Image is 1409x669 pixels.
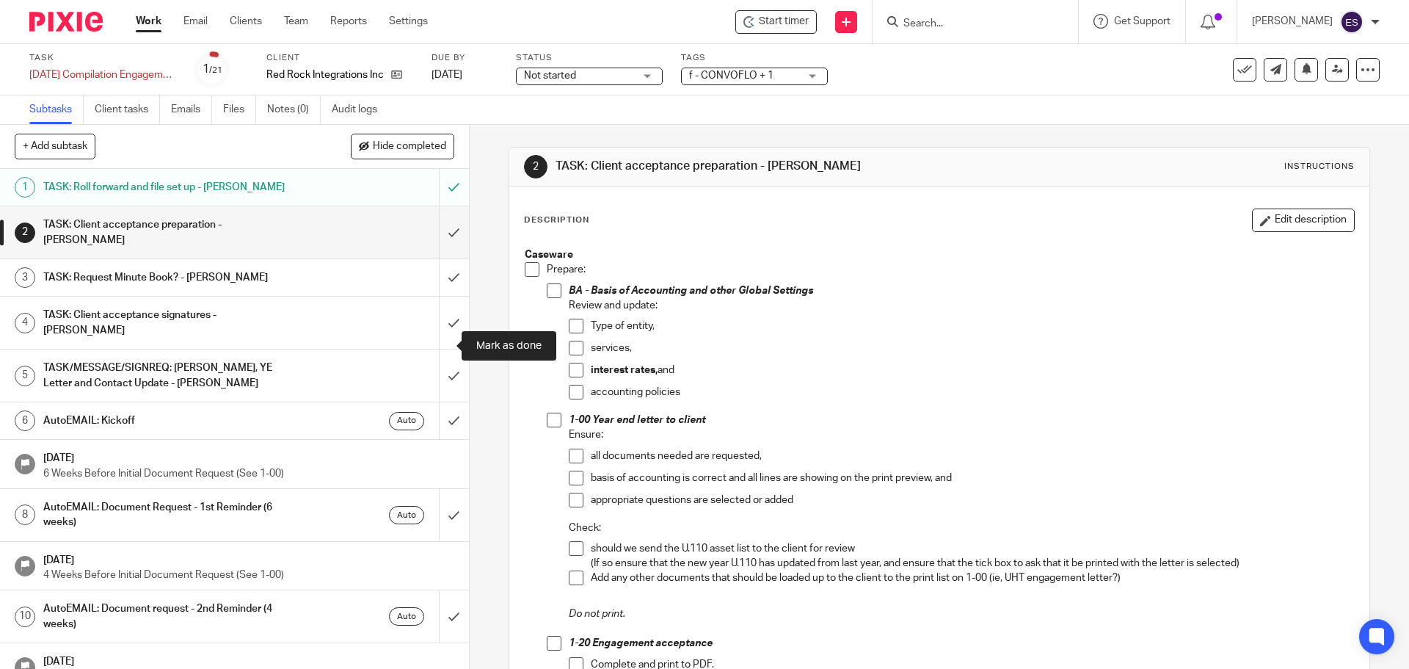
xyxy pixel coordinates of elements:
a: Emails [171,95,212,124]
img: Pixie [29,12,103,32]
div: 1 [15,177,35,198]
p: Description [524,214,589,226]
div: 8 [15,505,35,525]
label: Tags [681,52,828,64]
div: 3 [15,267,35,288]
label: Task [29,52,176,64]
em: 1-20 Engagement acceptance [569,638,713,648]
a: Files [223,95,256,124]
p: Ensure: [569,427,1353,442]
a: Client tasks [95,95,160,124]
span: Not started [524,70,576,81]
div: Auto [389,506,424,524]
h1: TASK: Request Minute Book? - [PERSON_NAME] [43,267,297,289]
img: svg%3E [1340,10,1364,34]
span: Hide completed [373,141,446,153]
div: 6 [15,411,35,431]
p: [PERSON_NAME] [1252,14,1333,29]
a: Work [136,14,161,29]
h1: AutoEMAIL: Document Request - 1st Reminder (6 weeks) [43,496,297,534]
em: 1-00 Year end letter to client [569,415,705,425]
h1: [DATE] [43,549,454,568]
div: Instructions [1284,161,1355,173]
a: Email [183,14,208,29]
div: 10 [15,607,35,627]
a: Clients [230,14,262,29]
p: Check: [569,521,1353,535]
h1: AutoEMAIL: Kickoff [43,410,297,432]
p: Add any other documents that should be loaded up to the client to the print list on 1-00 (ie, UHT... [591,571,1353,585]
label: Client [266,52,413,64]
div: 2 [15,223,35,243]
p: 6 Weeks Before Initial Document Request (See 1-00) [43,466,454,481]
span: Get Support [1114,16,1170,26]
p: Type of entity, [591,319,1353,333]
h1: [DATE] [43,447,454,466]
p: and [591,363,1353,377]
p: Review and update: [569,298,1353,313]
label: Status [516,52,663,64]
div: 5 [15,366,35,386]
a: Notes (0) [267,95,321,124]
a: Team [284,14,308,29]
small: /21 [209,66,222,74]
label: Due by [432,52,498,64]
em: BA - Basis of Accounting and other Global Settings [569,286,813,296]
input: Search [902,18,1034,31]
h1: TASK: Client acceptance preparation - [PERSON_NAME] [556,159,971,174]
em: Do not print. [569,609,625,619]
a: Reports [330,14,367,29]
h1: [DATE] [43,651,454,669]
span: [DATE] [432,70,462,80]
p: 4 Weeks Before Initial Document Request (See 1-00) [43,568,454,582]
p: Prepare: [547,262,1353,277]
p: basis of accounting is correct and all lines are showing on the print preview, and [591,471,1353,485]
h1: AutoEMAIL: Document request - 2nd Reminder (4 weeks) [43,598,297,635]
button: + Add subtask [15,134,95,159]
p: should we send the U.110 asset list to the client for review [591,541,1353,556]
div: 4 [15,313,35,333]
div: 1 [203,61,222,78]
p: (If so ensure that the new year U.110 has updated from last year, and ensure that the tick box to... [591,556,1353,571]
button: Hide completed [351,134,454,159]
h1: TASK/MESSAGE/SIGNREQ: [PERSON_NAME], YE Letter and Contact Update - [PERSON_NAME] [43,357,297,394]
div: Auto [389,412,424,430]
span: Start timer [759,14,809,29]
a: Audit logs [332,95,388,124]
p: appropriate questions are selected or added [591,493,1353,507]
strong: interest rates, [591,365,658,375]
button: Edit description [1252,209,1355,232]
div: Red Rock Integrations Inc. - 2025-09-30 Compilation Engagement Acceptance - CONVOFLO [735,10,817,34]
div: Auto [389,607,424,626]
h1: TASK: Client acceptance preparation - [PERSON_NAME] [43,214,297,251]
a: Subtasks [29,95,84,124]
p: services, [591,341,1353,355]
a: Settings [389,14,428,29]
div: [DATE] Compilation Engagement Acceptance - CONVOFLO [29,68,176,82]
span: f - CONVOFLO + 1 [689,70,773,81]
h1: TASK: Client acceptance signatures - [PERSON_NAME] [43,304,297,341]
div: 2025-09-30 Compilation Engagement Acceptance - CONVOFLO [29,68,176,82]
p: all documents needed are requested, [591,449,1353,463]
p: Red Rock Integrations Inc. [266,68,384,82]
h1: TASK: Roll forward and file set up - [PERSON_NAME] [43,176,297,198]
strong: Caseware [525,250,573,260]
div: 2 [524,155,547,178]
p: accounting policies [591,385,1353,399]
